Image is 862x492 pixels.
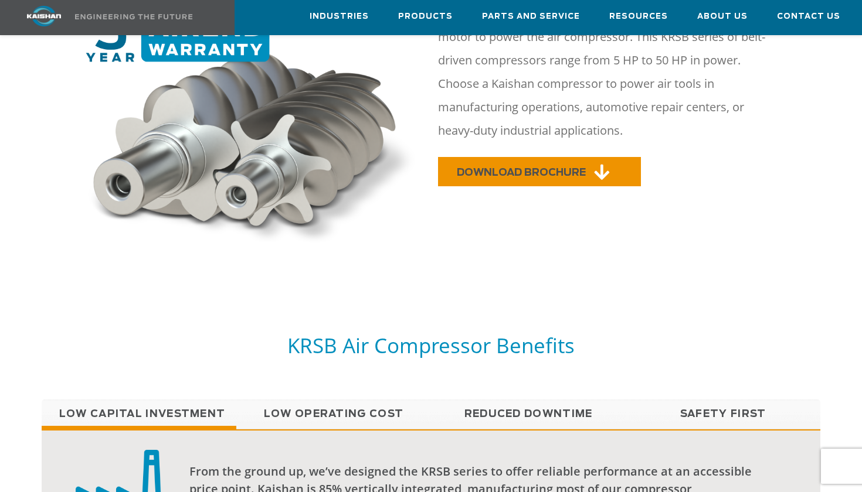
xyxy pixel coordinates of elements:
a: Resources [609,1,668,32]
span: Industries [310,10,369,23]
span: Resources [609,10,668,23]
a: Safety First [626,399,820,429]
img: Engineering the future [75,14,192,19]
span: About Us [697,10,748,23]
p: [PERSON_NAME] compressors utilize a belt connected to a motor to power the air compressor. This K... [438,2,780,142]
span: Parts and Service [482,10,580,23]
a: About Us [697,1,748,32]
a: Contact Us [777,1,840,32]
a: Products [398,1,453,32]
a: DOWNLOAD BROCHURE [438,157,641,186]
a: Low Capital Investment [42,399,236,429]
span: DOWNLOAD BROCHURE [457,168,586,177]
span: Products [398,10,453,23]
a: Parts and Service [482,1,580,32]
a: Industries [310,1,369,32]
a: Reduced Downtime [431,399,626,429]
a: Low Operating Cost [236,399,431,429]
h5: KRSB Air Compressor Benefits [42,332,820,358]
img: warranty [80,11,425,250]
span: Contact Us [777,10,840,23]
